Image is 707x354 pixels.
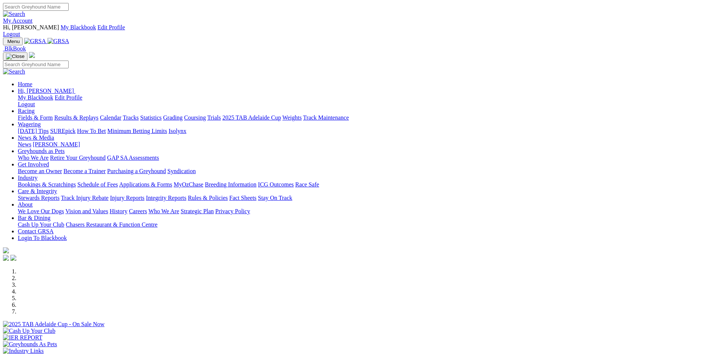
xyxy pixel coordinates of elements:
a: Greyhounds as Pets [18,148,65,154]
a: MyOzChase [174,181,203,188]
a: My Blackbook [60,24,96,30]
a: About [18,201,33,208]
a: Track Maintenance [303,114,349,121]
a: Coursing [184,114,206,121]
div: Wagering [18,128,704,134]
a: News & Media [18,134,54,141]
a: Fields & Form [18,114,53,121]
a: Logout [18,101,35,107]
a: Trials [207,114,221,121]
a: Privacy Policy [215,208,250,214]
span: Menu [7,39,20,44]
a: [PERSON_NAME] [33,141,80,147]
div: About [18,208,704,215]
a: Bookings & Scratchings [18,181,76,188]
a: Minimum Betting Limits [107,128,167,134]
img: logo-grsa-white.png [29,52,35,58]
a: My Account [3,17,33,24]
a: My Blackbook [18,94,53,101]
a: Syndication [167,168,196,174]
img: 2025 TAB Adelaide Cup - On Sale Now [3,321,105,328]
img: Search [3,68,25,75]
img: Cash Up Your Club [3,328,55,334]
div: My Account [3,24,704,38]
button: Toggle navigation [3,38,23,45]
span: BlkBook [4,45,26,52]
a: Bar & Dining [18,215,50,221]
a: Who We Are [18,155,49,161]
a: Rules & Policies [188,195,228,201]
img: logo-grsa-white.png [3,247,9,253]
div: Industry [18,181,704,188]
a: Contact GRSA [18,228,53,234]
a: Tracks [123,114,139,121]
a: 2025 TAB Adelaide Cup [222,114,281,121]
img: GRSA [24,38,46,45]
a: Retire Your Greyhound [50,155,106,161]
a: Login To Blackbook [18,235,67,241]
a: Chasers Restaurant & Function Centre [66,221,157,228]
span: Hi, [PERSON_NAME] [18,88,74,94]
a: Weights [282,114,302,121]
a: Isolynx [168,128,186,134]
a: Hi, [PERSON_NAME] [18,88,75,94]
a: Results & Replays [54,114,98,121]
a: Schedule of Fees [77,181,118,188]
a: Breeding Information [205,181,256,188]
a: Wagering [18,121,41,127]
div: News & Media [18,141,704,148]
a: Cash Up Your Club [18,221,64,228]
div: Greyhounds as Pets [18,155,704,161]
a: SUREpick [50,128,75,134]
img: Close [6,53,24,59]
button: Toggle navigation [3,52,27,61]
a: Edit Profile [98,24,125,30]
div: Care & Integrity [18,195,704,201]
a: Racing [18,108,35,114]
a: Get Involved [18,161,49,168]
input: Search [3,3,69,11]
a: Home [18,81,32,87]
img: Greyhounds As Pets [3,341,57,348]
a: Vision and Values [65,208,108,214]
a: Strategic Plan [181,208,214,214]
a: Become an Owner [18,168,62,174]
a: News [18,141,31,147]
span: Hi, [PERSON_NAME] [3,24,59,30]
a: History [109,208,127,214]
div: Hi, [PERSON_NAME] [18,94,704,108]
img: GRSA [48,38,69,45]
a: Integrity Reports [146,195,186,201]
a: Injury Reports [110,195,144,201]
a: ICG Outcomes [258,181,294,188]
a: Become a Trainer [63,168,106,174]
img: IER REPORT [3,334,42,341]
a: Care & Integrity [18,188,57,194]
div: Bar & Dining [18,221,704,228]
a: Stewards Reports [18,195,59,201]
a: Grading [163,114,183,121]
a: Industry [18,175,37,181]
a: Statistics [140,114,162,121]
a: Purchasing a Greyhound [107,168,166,174]
a: BlkBook [3,45,26,52]
div: Racing [18,114,704,121]
div: Get Involved [18,168,704,175]
a: Edit Profile [55,94,82,101]
a: Logout [3,31,20,37]
img: facebook.svg [3,255,9,261]
a: How To Bet [77,128,106,134]
a: [DATE] Tips [18,128,49,134]
img: twitter.svg [10,255,16,261]
img: Search [3,11,25,17]
a: Fact Sheets [229,195,256,201]
a: We Love Our Dogs [18,208,64,214]
a: Applications & Forms [119,181,172,188]
input: Search [3,61,69,68]
a: Who We Are [148,208,179,214]
a: Careers [129,208,147,214]
a: Calendar [100,114,121,121]
a: Track Injury Rebate [61,195,108,201]
a: Stay On Track [258,195,292,201]
a: Race Safe [295,181,319,188]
